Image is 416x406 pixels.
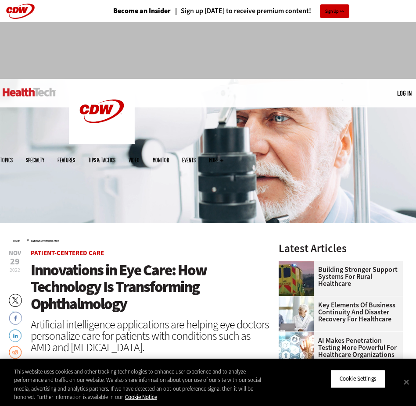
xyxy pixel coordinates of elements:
div: This website uses cookies and other tracking technologies to enhance user experience and to analy... [14,367,272,402]
img: Healthcare and hacking concept [279,332,314,367]
button: Close [397,372,416,392]
a: Sign Up [320,4,349,18]
span: Specialty [26,157,44,163]
img: incident response team discusses around a table [279,296,314,331]
a: Tips & Tactics [88,157,115,163]
a: MonITor [153,157,169,163]
span: Nov [9,250,21,256]
a: Key Elements of Business Continuity and Disaster Recovery for Healthcare [279,302,398,323]
a: Patient-Centered Care [31,249,104,257]
a: Video [129,157,140,163]
div: User menu [397,89,412,98]
img: ambulance driving down country road at sunset [279,261,314,296]
a: Features [57,157,75,163]
a: More information about your privacy [125,393,157,401]
h3: Latest Articles [279,243,403,254]
a: Events [182,157,196,163]
span: 2022 [10,267,20,274]
a: incident response team discusses around a table [279,296,318,303]
div: Artificial intelligence applications are helping eye doctors personalize care for patients with c... [31,319,270,353]
a: Building Stronger Support Systems for Rural Healthcare [279,266,398,287]
a: Patient-Centered Care [31,239,59,243]
img: Home [69,79,135,144]
a: Become an Insider [113,7,171,14]
a: Log in [397,89,412,97]
a: CDW [69,137,135,146]
span: More [209,157,223,163]
iframe: advertisement [48,31,368,70]
span: Innovations in Eye Care: How Technology Is Transforming Ophthalmology [31,260,207,314]
a: ambulance driving down country road at sunset [279,261,318,268]
a: Healthcare and hacking concept [279,332,318,339]
a: Home [13,239,20,243]
a: AI Makes Penetration Testing More Powerful for Healthcare Organizations [279,337,398,358]
img: Home [3,88,56,96]
a: Sign up [DATE] to receive premium content! [171,7,311,14]
span: 29 [9,257,21,266]
div: » [13,236,270,243]
button: Cookie Settings [330,370,385,388]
